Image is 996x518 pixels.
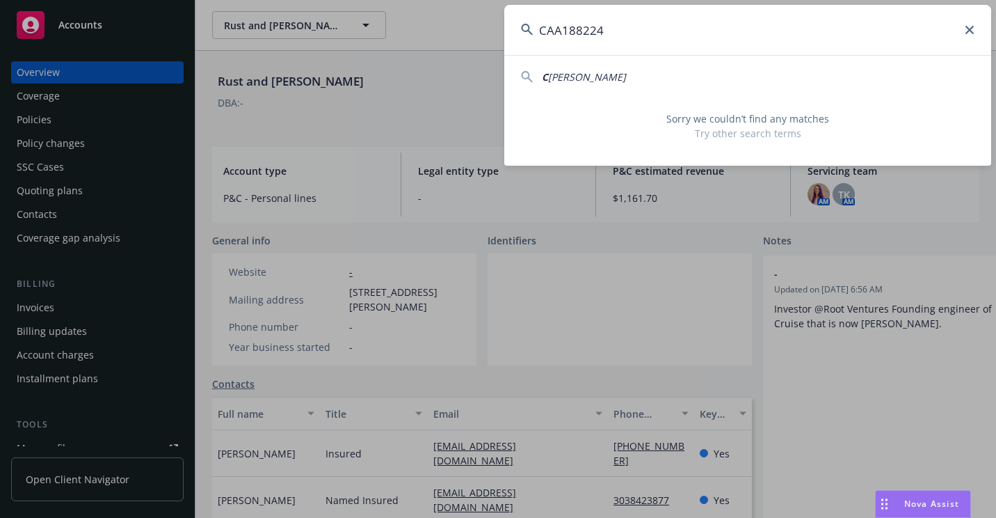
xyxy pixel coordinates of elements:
[904,498,959,510] span: Nova Assist
[548,70,626,84] span: [PERSON_NAME]
[876,491,893,517] div: Drag to move
[504,5,991,55] input: Search...
[875,490,971,518] button: Nova Assist
[542,70,548,84] span: C
[521,126,974,141] span: Try other search terms
[521,111,974,126] span: Sorry we couldn’t find any matches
